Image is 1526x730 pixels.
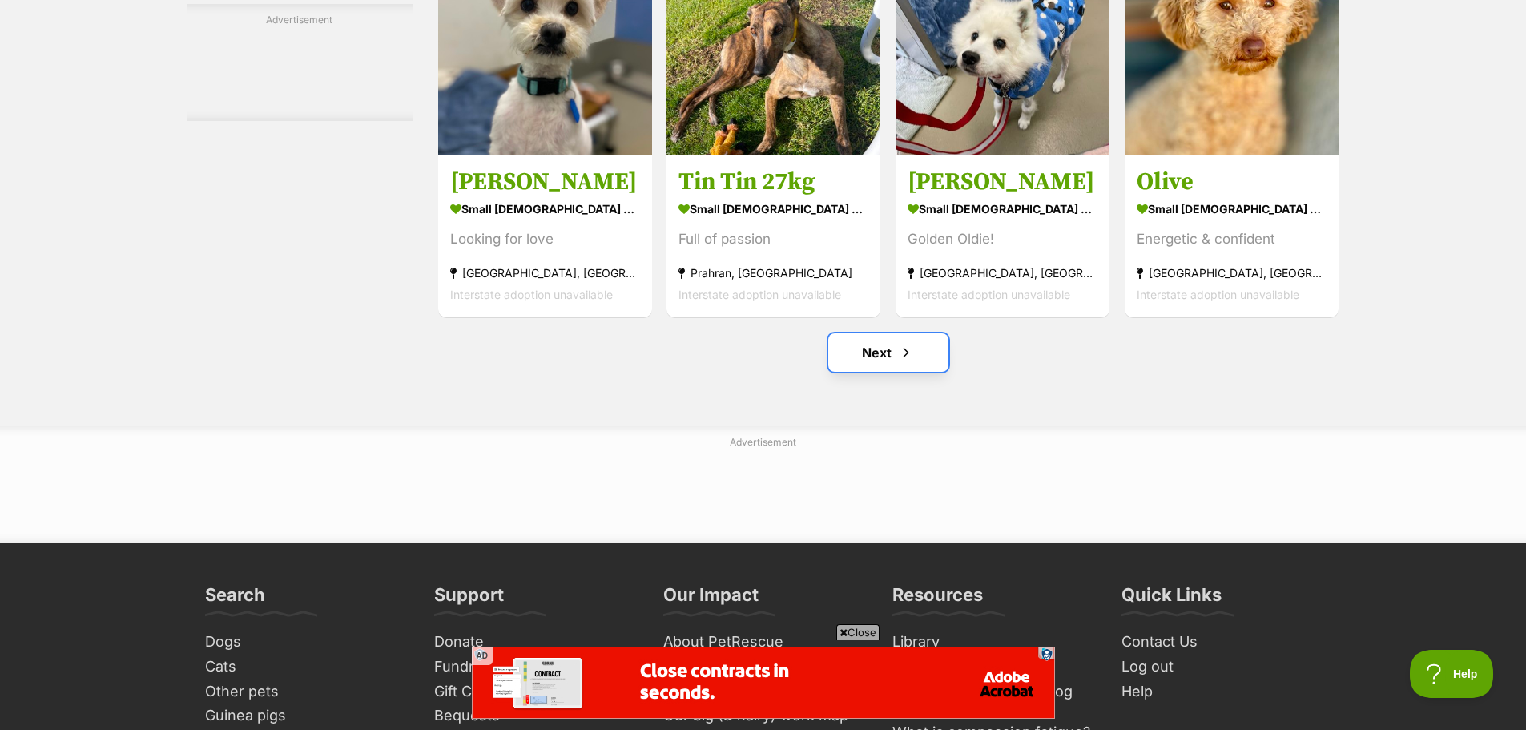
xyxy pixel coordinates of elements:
[886,630,1099,655] a: Library
[2,2,14,14] img: consumer-privacy-logo.png
[678,262,868,284] strong: Prahran, [GEOGRAPHIC_DATA]
[450,288,613,301] span: Interstate adoption unavailable
[908,197,1097,220] strong: small [DEMOGRAPHIC_DATA] Dog
[1410,650,1494,698] iframe: Help Scout Beacon - Open
[1115,655,1328,680] a: Log out
[908,288,1070,301] span: Interstate adoption unavailable
[678,228,868,250] div: Full of passion
[908,228,1097,250] div: Golden Oldie!
[428,704,641,728] a: Bequests
[1137,197,1327,220] strong: small [DEMOGRAPHIC_DATA] Dog
[428,680,641,704] a: Gift Cards
[908,167,1097,197] h3: [PERSON_NAME]
[1125,155,1339,317] a: Olive small [DEMOGRAPHIC_DATA] Dog Energetic & confident [GEOGRAPHIC_DATA], [GEOGRAPHIC_DATA] Int...
[1115,680,1328,704] a: Help
[199,680,412,704] a: Other pets
[450,228,640,250] div: Looking for love
[828,333,948,372] a: Next page
[450,197,640,220] strong: small [DEMOGRAPHIC_DATA] Dog
[199,630,412,655] a: Dogs
[663,583,759,615] h3: Our Impact
[678,197,868,220] strong: small [DEMOGRAPHIC_DATA] Dog
[666,155,880,317] a: Tin Tin 27kg small [DEMOGRAPHIC_DATA] Dog Full of passion Prahran, [GEOGRAPHIC_DATA] Interstate a...
[1137,167,1327,197] h3: Olive
[1121,583,1222,615] h3: Quick Links
[896,155,1109,317] a: [PERSON_NAME] small [DEMOGRAPHIC_DATA] Dog Golden Oldie! [GEOGRAPHIC_DATA], [GEOGRAPHIC_DATA] Int...
[450,167,640,197] h3: [PERSON_NAME]
[205,583,265,615] h3: Search
[678,167,868,197] h3: Tin Tin 27kg
[438,155,652,317] a: [PERSON_NAME] small [DEMOGRAPHIC_DATA] Dog Looking for love [GEOGRAPHIC_DATA], [GEOGRAPHIC_DATA] ...
[472,647,493,665] span: AD
[567,2,583,14] a: Privacy Notification
[1137,288,1299,301] span: Interstate adoption unavailable
[836,624,880,640] span: Close
[450,262,640,284] strong: [GEOGRAPHIC_DATA], [GEOGRAPHIC_DATA]
[892,583,983,615] h3: Resources
[678,288,841,301] span: Interstate adoption unavailable
[199,704,412,728] a: Guinea pigs
[437,333,1340,372] nav: Pagination
[1137,228,1327,250] div: Energetic & confident
[657,630,870,655] a: About PetRescue
[1137,262,1327,284] strong: [GEOGRAPHIC_DATA], [GEOGRAPHIC_DATA]
[908,262,1097,284] strong: [GEOGRAPHIC_DATA], [GEOGRAPHIC_DATA]
[566,1,582,13] img: iconc.png
[1115,630,1328,655] a: Contact Us
[199,655,412,680] a: Cats
[434,583,504,615] h3: Support
[428,630,641,655] a: Donate
[569,2,582,14] img: consumer-privacy-logo.png
[187,4,413,121] div: Advertisement
[428,655,641,680] a: Fundraise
